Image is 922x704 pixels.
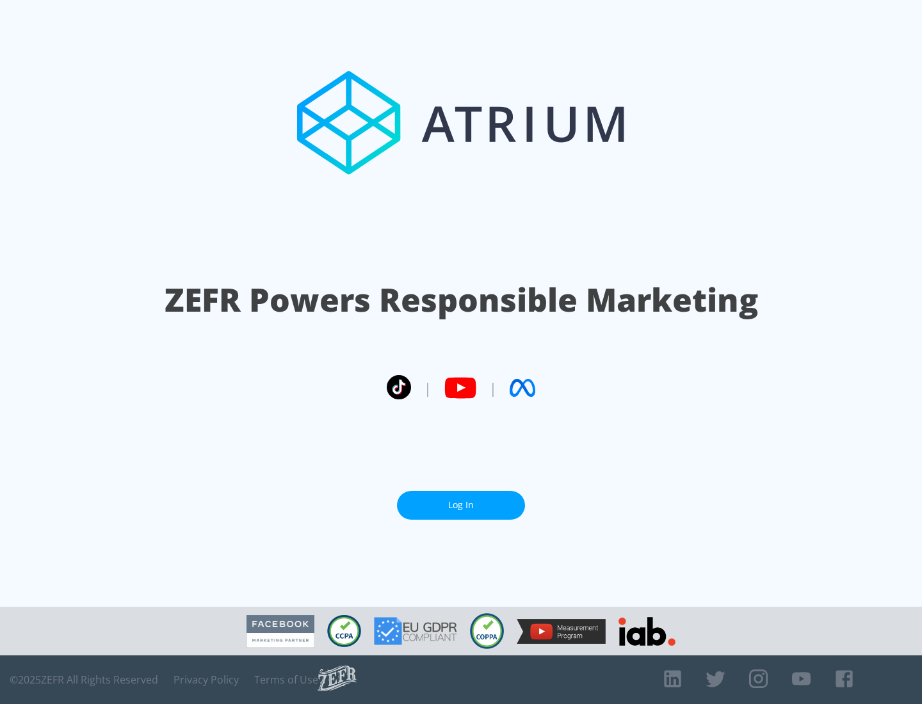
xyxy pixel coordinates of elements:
span: © 2025 ZEFR All Rights Reserved [10,673,158,686]
a: Privacy Policy [174,673,239,686]
img: COPPA Compliant [470,613,504,649]
span: | [489,378,497,397]
a: Log In [397,491,525,520]
span: | [424,378,432,397]
img: CCPA Compliant [327,615,361,647]
a: Terms of Use [254,673,318,686]
img: IAB [619,617,675,646]
img: Facebook Marketing Partner [247,615,314,648]
img: YouTube Measurement Program [517,619,606,644]
h1: ZEFR Powers Responsible Marketing [165,278,758,322]
img: GDPR Compliant [374,617,457,645]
